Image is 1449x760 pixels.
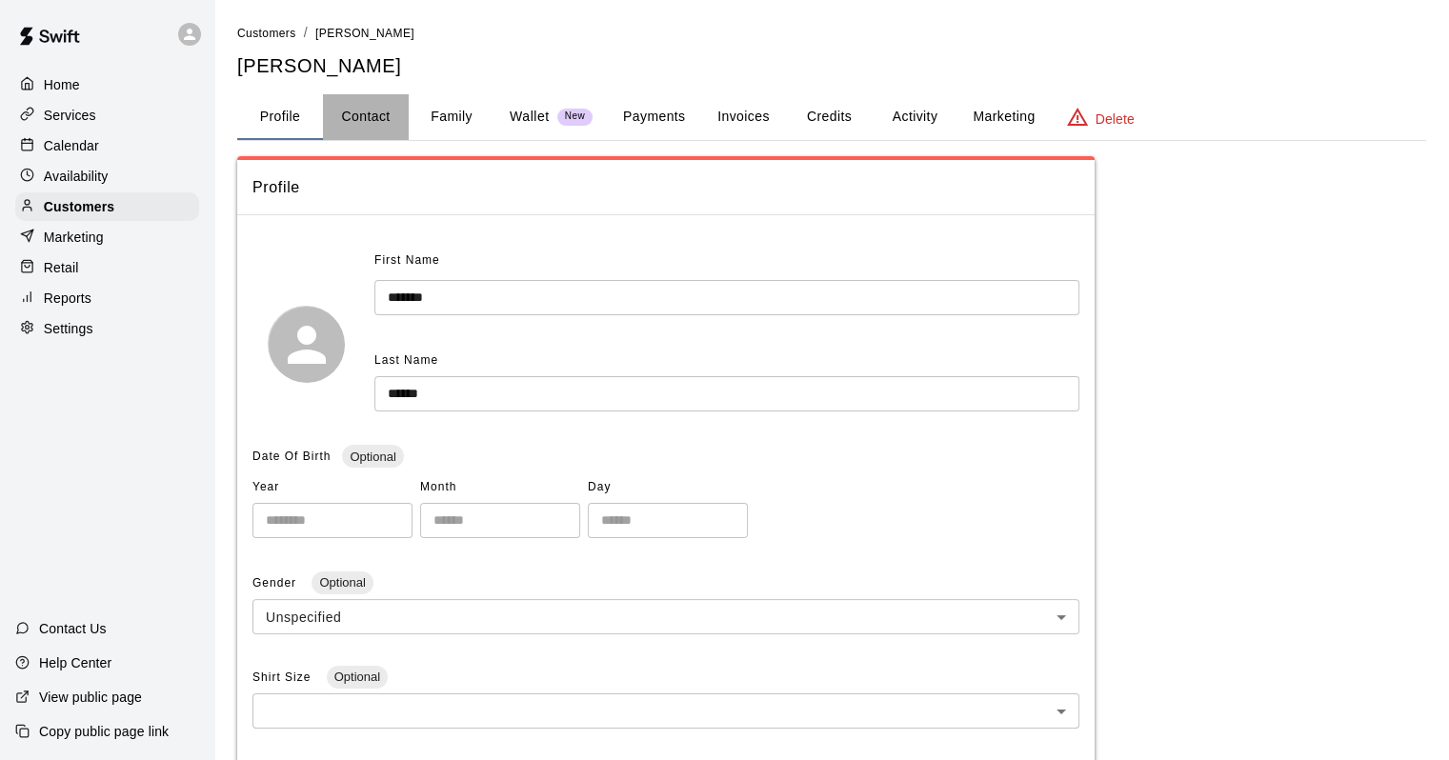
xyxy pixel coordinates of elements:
[237,53,1426,79] h5: [PERSON_NAME]
[872,94,957,140] button: Activity
[237,23,1426,44] nav: breadcrumb
[15,223,199,251] a: Marketing
[252,599,1079,634] div: Unspecified
[588,472,748,503] span: Day
[44,75,80,94] p: Home
[1096,110,1135,129] p: Delete
[409,94,494,140] button: Family
[44,228,104,247] p: Marketing
[44,136,99,155] p: Calendar
[374,353,438,367] span: Last Name
[252,450,331,463] span: Date Of Birth
[237,94,1426,140] div: basic tabs example
[557,110,593,123] span: New
[327,670,388,684] span: Optional
[608,94,700,140] button: Payments
[15,253,199,282] a: Retail
[342,450,403,464] span: Optional
[374,246,440,276] span: First Name
[315,27,414,40] span: [PERSON_NAME]
[237,27,296,40] span: Customers
[15,70,199,99] a: Home
[44,197,114,216] p: Customers
[44,319,93,338] p: Settings
[15,192,199,221] a: Customers
[15,131,199,160] a: Calendar
[15,314,199,343] a: Settings
[323,94,409,140] button: Contact
[312,575,372,590] span: Optional
[420,472,580,503] span: Month
[15,101,199,130] a: Services
[700,94,786,140] button: Invoices
[786,94,872,140] button: Credits
[510,107,550,127] p: Wallet
[15,284,199,312] a: Reports
[252,670,315,684] span: Shirt Size
[44,258,79,277] p: Retail
[957,94,1050,140] button: Marketing
[252,175,1079,200] span: Profile
[44,167,109,186] p: Availability
[252,472,413,503] span: Year
[252,576,300,590] span: Gender
[237,94,323,140] button: Profile
[39,653,111,672] p: Help Center
[44,106,96,125] p: Services
[15,162,199,190] a: Availability
[237,25,296,40] a: Customers
[39,619,107,638] p: Contact Us
[39,722,169,741] p: Copy public page link
[44,289,91,308] p: Reports
[39,688,142,707] p: View public page
[304,23,308,43] li: /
